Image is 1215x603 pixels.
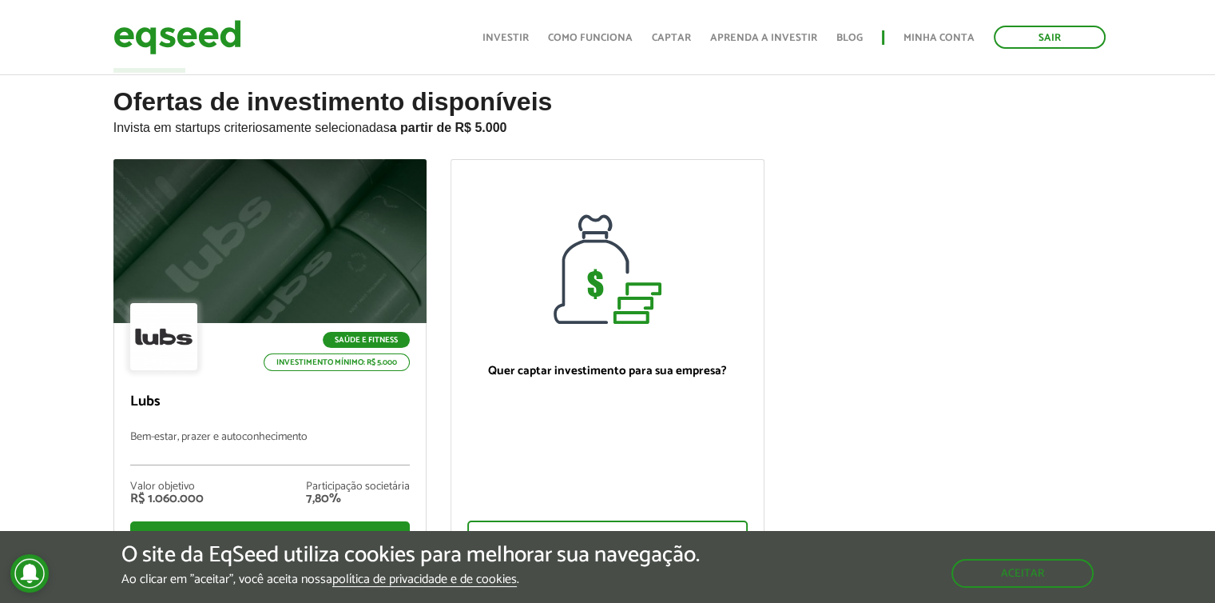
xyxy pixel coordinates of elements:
[130,393,411,411] p: Lubs
[113,16,241,58] img: EqSeed
[994,26,1106,49] a: Sair
[264,353,410,371] p: Investimento mínimo: R$ 5.000
[130,431,411,465] p: Bem-estar, prazer e autoconhecimento
[467,521,748,554] div: Quero captar
[130,493,204,505] div: R$ 1.060.000
[121,572,700,587] p: Ao clicar em "aceitar", você aceita nossa .
[467,364,748,378] p: Quer captar investimento para sua empresa?
[710,33,817,43] a: Aprenda a investir
[390,121,507,134] strong: a partir de R$ 5.000
[836,33,863,43] a: Blog
[113,159,427,566] a: Saúde e Fitness Investimento mínimo: R$ 5.000 Lubs Bem-estar, prazer e autoconhecimento Valor obj...
[306,493,410,505] div: 7,80%
[548,33,633,43] a: Como funciona
[323,332,410,348] p: Saúde e Fitness
[130,521,411,555] div: Ver oferta
[121,543,700,568] h5: O site da EqSeed utiliza cookies para melhorar sua navegação.
[130,481,204,493] div: Valor objetivo
[652,33,691,43] a: Captar
[482,33,529,43] a: Investir
[113,116,1102,135] p: Invista em startups criteriosamente selecionadas
[951,559,1094,588] button: Aceitar
[306,481,410,493] div: Participação societária
[451,159,764,567] a: Quer captar investimento para sua empresa? Quero captar
[332,573,517,587] a: política de privacidade e de cookies
[113,88,1102,159] h2: Ofertas de investimento disponíveis
[903,33,975,43] a: Minha conta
